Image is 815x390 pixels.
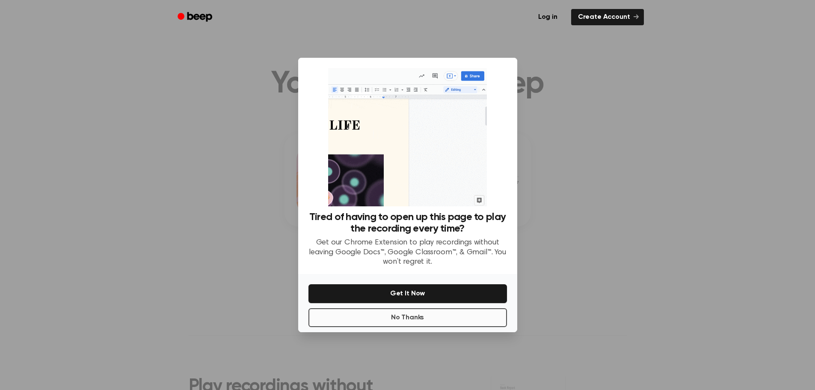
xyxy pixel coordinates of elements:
a: Beep [172,9,220,26]
button: No Thanks [308,308,507,327]
button: Get It Now [308,284,507,303]
a: Create Account [571,9,644,25]
h3: Tired of having to open up this page to play the recording every time? [308,211,507,235]
img: Beep extension in action [328,68,487,206]
a: Log in [530,7,566,27]
p: Get our Chrome Extension to play recordings without leaving Google Docs™, Google Classroom™, & Gm... [308,238,507,267]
